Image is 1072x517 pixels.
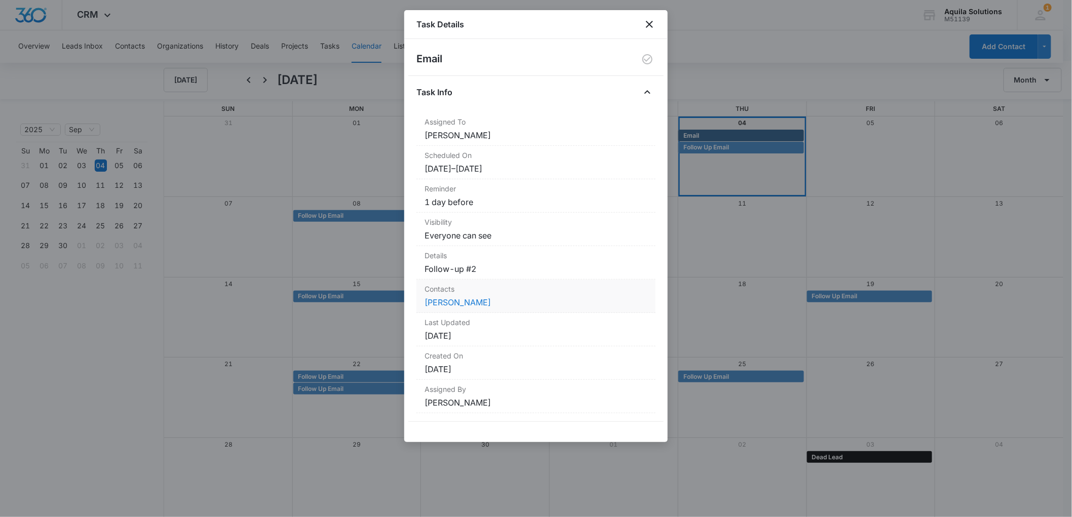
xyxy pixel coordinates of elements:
dt: Created On [425,350,647,361]
dt: Scheduled On [425,150,647,161]
div: Assigned To[PERSON_NAME] [416,112,656,146]
div: VisibilityEveryone can see [416,213,656,246]
dd: [DATE] [425,363,647,375]
dd: Follow-up #2 [425,263,647,275]
div: Scheduled On[DATE]–[DATE] [416,146,656,179]
div: Assigned By[PERSON_NAME] [416,380,656,413]
dt: Assigned To [425,116,647,127]
dt: Last Updated [425,317,647,328]
div: Contacts[PERSON_NAME] [416,280,656,313]
dt: Visibility [425,217,647,227]
h4: Task Info [416,86,452,98]
dd: 1 day before [425,196,647,208]
h2: Email [416,51,442,67]
dd: Everyone can see [425,229,647,242]
button: Close [639,84,656,100]
dt: Contacts [425,284,647,294]
dt: Reminder [425,183,647,194]
dd: [PERSON_NAME] [425,129,647,141]
div: Last Updated[DATE] [416,313,656,346]
h1: Task Details [416,18,464,30]
dt: Details [425,250,647,261]
dt: Assigned By [425,384,647,394]
div: DetailsFollow-up #2 [416,246,656,280]
a: [PERSON_NAME] [425,297,491,307]
div: Reminder1 day before [416,179,656,213]
dd: [DATE] – [DATE] [425,163,647,175]
dd: [DATE] [425,330,647,342]
dd: [PERSON_NAME] [425,396,647,409]
button: close [643,18,656,30]
div: Created On[DATE] [416,346,656,380]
